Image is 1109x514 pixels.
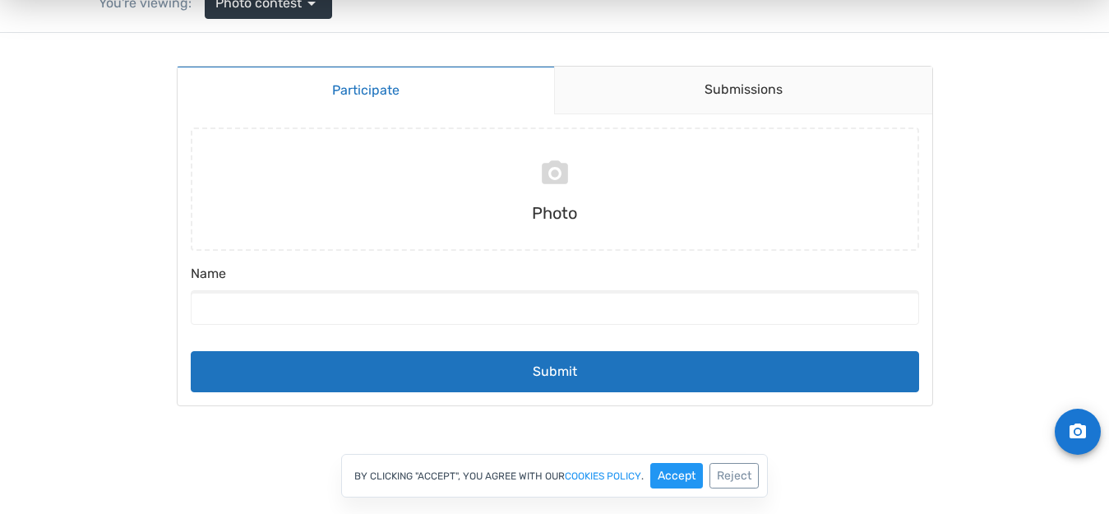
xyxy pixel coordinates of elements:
[191,318,919,359] button: Submit
[178,33,555,81] a: Participate
[650,463,703,489] button: Accept
[554,34,932,81] a: Submissions
[709,463,759,489] button: Reject
[191,231,919,257] label: Name
[565,471,641,481] a: cookies policy
[341,454,768,498] div: By clicking "Accept", you agree with our .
